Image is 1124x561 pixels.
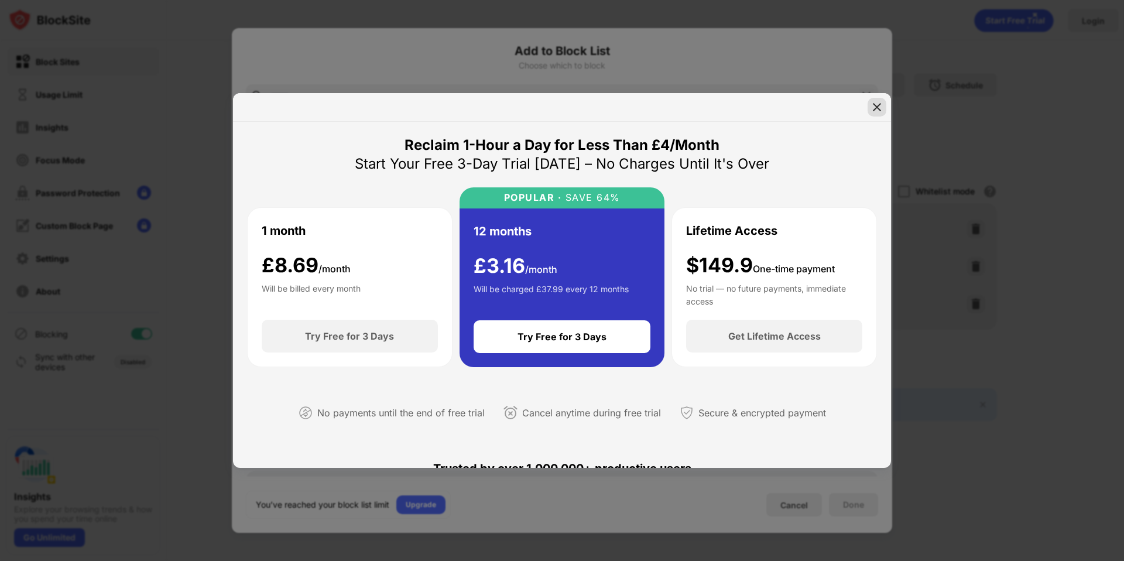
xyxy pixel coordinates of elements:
div: £ 3.16 [474,254,557,278]
div: Get Lifetime Access [728,330,821,342]
div: Lifetime Access [686,222,777,240]
div: £ 8.69 [262,254,351,278]
span: /month [318,263,351,275]
div: Reclaim 1-Hour a Day for Less Than £4/Month [405,136,719,155]
div: Try Free for 3 Days [305,330,394,342]
div: Start Your Free 3-Day Trial [DATE] – No Charges Until It's Over [355,155,769,173]
div: Trusted by over 1,000,000+ productive users [247,440,877,497]
img: cancel-anytime [503,406,518,420]
div: 12 months [474,223,532,240]
div: SAVE 64% [561,192,621,203]
img: not-paying [299,406,313,420]
div: Will be billed every month [262,282,361,306]
img: secured-payment [680,406,694,420]
div: Try Free for 3 Days [518,331,606,343]
div: Cancel anytime during free trial [522,405,661,422]
div: Secure & encrypted payment [698,405,826,422]
div: 1 month [262,222,306,240]
div: No payments until the end of free trial [317,405,485,422]
div: Will be charged £37.99 every 12 months [474,283,629,306]
span: /month [525,264,557,275]
div: POPULAR · [504,192,562,203]
div: $149.9 [686,254,835,278]
div: No trial — no future payments, immediate access [686,282,862,306]
span: One-time payment [753,263,835,275]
